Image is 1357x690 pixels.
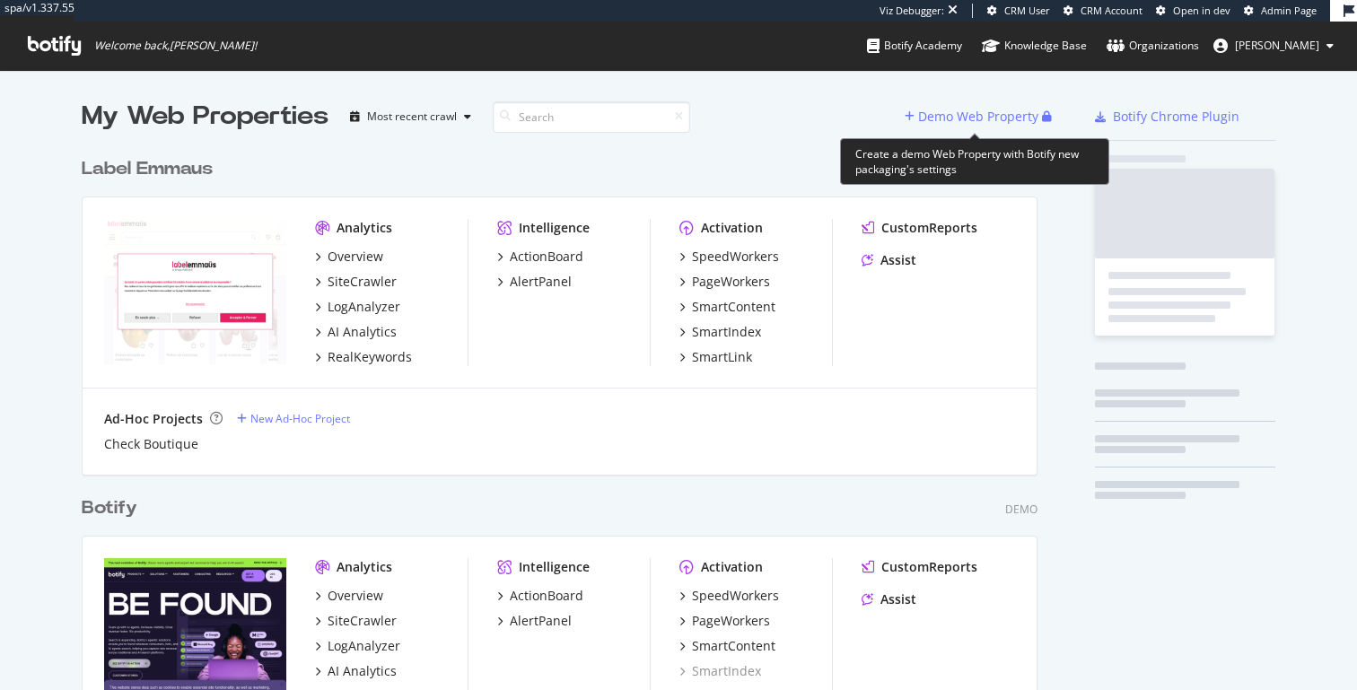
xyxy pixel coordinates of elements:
[692,323,761,341] div: SmartIndex
[679,348,752,366] a: SmartLink
[881,558,977,576] div: CustomReports
[1199,31,1348,60] button: [PERSON_NAME]
[82,156,220,182] a: Label Emmaus
[104,219,286,364] img: Label Emmaus
[679,248,779,266] a: SpeedWorkers
[840,138,1109,185] div: Create a demo Web Property with Botify new packaging's settings
[237,411,350,426] a: New Ad-Hoc Project
[679,273,770,291] a: PageWorkers
[1261,4,1317,17] span: Admin Page
[315,637,400,655] a: LogAnalyzer
[315,273,397,291] a: SiteCrawler
[1244,4,1317,18] a: Admin Page
[315,662,397,680] a: AI Analytics
[337,219,392,237] div: Analytics
[315,323,397,341] a: AI Analytics
[94,39,257,53] span: Welcome back, [PERSON_NAME] !
[1095,108,1239,126] a: Botify Chrome Plugin
[679,612,770,630] a: PageWorkers
[679,637,775,655] a: SmartContent
[1235,38,1319,53] span: Thomas Grange
[497,612,572,630] a: AlertPanel
[867,22,962,70] a: Botify Academy
[881,219,977,237] div: CustomReports
[692,248,779,266] div: SpeedWorkers
[497,273,572,291] a: AlertPanel
[497,587,583,605] a: ActionBoard
[250,411,350,426] div: New Ad-Hoc Project
[343,102,478,131] button: Most recent crawl
[510,248,583,266] div: ActionBoard
[1107,37,1199,55] div: Organizations
[315,587,383,605] a: Overview
[701,219,763,237] div: Activation
[337,558,392,576] div: Analytics
[315,248,383,266] a: Overview
[679,662,761,680] a: SmartIndex
[692,273,770,291] div: PageWorkers
[867,37,962,55] div: Botify Academy
[82,495,137,521] div: Botify
[328,323,397,341] div: AI Analytics
[328,612,397,630] div: SiteCrawler
[328,273,397,291] div: SiteCrawler
[328,298,400,316] div: LogAnalyzer
[862,219,977,237] a: CustomReports
[315,348,412,366] a: RealKeywords
[918,108,1038,126] div: Demo Web Property
[987,4,1050,18] a: CRM User
[679,587,779,605] a: SpeedWorkers
[692,587,779,605] div: SpeedWorkers
[905,109,1042,124] a: Demo Web Property
[905,102,1042,131] button: Demo Web Property
[510,587,583,605] div: ActionBoard
[519,558,590,576] div: Intelligence
[1113,108,1239,126] div: Botify Chrome Plugin
[692,612,770,630] div: PageWorkers
[862,590,916,608] a: Assist
[315,612,397,630] a: SiteCrawler
[692,637,775,655] div: SmartContent
[862,251,916,269] a: Assist
[510,273,572,291] div: AlertPanel
[679,298,775,316] a: SmartContent
[367,111,457,122] div: Most recent crawl
[1156,4,1230,18] a: Open in dev
[493,101,690,133] input: Search
[82,156,213,182] div: Label Emmaus
[982,37,1087,55] div: Knowledge Base
[328,637,400,655] div: LogAnalyzer
[982,22,1087,70] a: Knowledge Base
[679,323,761,341] a: SmartIndex
[497,248,583,266] a: ActionBoard
[1173,4,1230,17] span: Open in dev
[701,558,763,576] div: Activation
[104,410,203,428] div: Ad-Hoc Projects
[1064,4,1143,18] a: CRM Account
[880,4,944,18] div: Viz Debugger:
[692,348,752,366] div: SmartLink
[880,590,916,608] div: Assist
[328,587,383,605] div: Overview
[1004,4,1050,17] span: CRM User
[510,612,572,630] div: AlertPanel
[862,558,977,576] a: CustomReports
[328,662,397,680] div: AI Analytics
[315,298,400,316] a: LogAnalyzer
[104,435,198,453] a: Check Boutique
[519,219,590,237] div: Intelligence
[1005,502,1037,517] div: Demo
[328,348,412,366] div: RealKeywords
[328,248,383,266] div: Overview
[82,495,144,521] a: Botify
[692,298,775,316] div: SmartContent
[1107,22,1199,70] a: Organizations
[82,99,328,135] div: My Web Properties
[880,251,916,269] div: Assist
[1081,4,1143,17] span: CRM Account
